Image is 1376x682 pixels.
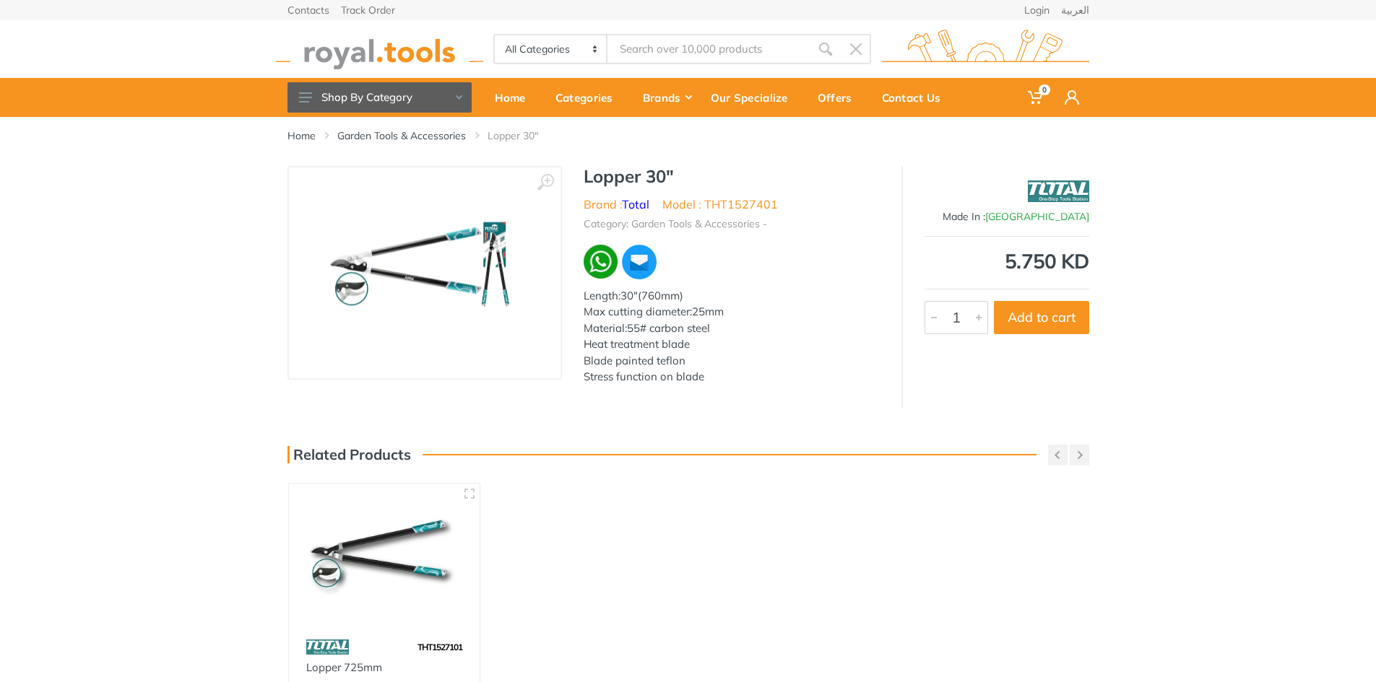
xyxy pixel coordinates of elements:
[994,301,1089,334] button: Add to cart
[584,353,880,370] div: Blade painted teflon
[287,446,411,463] h3: Related Products
[485,82,545,113] div: Home
[584,166,880,187] h1: Lopper 30"
[584,288,880,305] div: Length:30"(760mm)
[545,78,633,117] a: Categories
[287,5,329,15] a: Contacts
[287,128,1089,143] nav: breadcrumb
[302,497,467,620] img: Royal Tools - Lopper 725mm
[925,209,1089,224] div: Made In :
[1028,173,1089,209] img: Total
[872,78,961,117] a: Contact Us
[584,245,618,279] img: wa.webp
[584,217,767,232] li: Category: Garden Tools & Accessories -
[808,78,872,117] a: Offers
[607,34,810,64] input: Site search
[306,634,350,660] img: 86.webp
[287,82,472,113] button: Shop By Category
[417,642,462,652] span: THT1527101
[584,336,880,353] div: Heat treatment blade
[662,196,778,213] li: Model : THT1527401
[985,210,1089,223] span: [GEOGRAPHIC_DATA]
[701,82,808,113] div: Our Specialize
[337,128,466,143] a: Garden Tools & Accessories
[1061,5,1089,15] a: العربية
[882,30,1089,69] img: royal.tools Logo
[584,304,880,320] div: Max cutting diameter:25mm
[495,35,608,63] select: Category
[303,185,546,362] img: Royal Tools - Lopper 30
[872,82,961,113] div: Contact Us
[341,5,395,15] a: Track Order
[584,320,880,337] div: Material:55# carbon steel
[925,251,1089,271] div: 5.750 KD
[808,82,872,113] div: Offers
[488,128,560,143] li: Lopper 30"
[287,128,316,143] a: Home
[584,369,880,385] div: Stress function on blade
[276,30,483,69] img: royal.tools Logo
[620,243,658,281] img: ma.webp
[1039,84,1050,95] span: 0
[485,78,545,117] a: Home
[584,196,649,213] li: Brand :
[306,660,382,674] a: Lopper 725mm
[545,82,633,113] div: Categories
[1024,5,1050,15] a: Login
[1018,78,1055,117] a: 0
[701,78,808,117] a: Our Specialize
[622,197,649,211] a: Total
[633,82,701,113] div: Brands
